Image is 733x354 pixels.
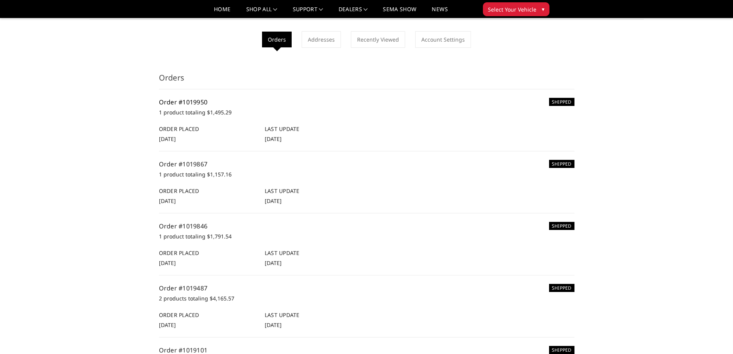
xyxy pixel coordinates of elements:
p: 1 product totaling $1,791.54 [159,232,574,241]
a: Order #1019487 [159,284,208,292]
h6: Last Update [265,125,362,133]
h6: Order Placed [159,125,257,133]
h6: Last Update [265,187,362,195]
a: Recently Viewed [351,31,405,48]
span: ▾ [542,5,544,13]
span: [DATE] [265,321,282,329]
h6: Last Update [265,249,362,257]
a: Order #1019846 [159,222,208,230]
span: [DATE] [159,135,176,143]
span: [DATE] [265,259,282,267]
a: Support [293,7,323,18]
span: [DATE] [265,197,282,205]
span: [DATE] [265,135,282,143]
h3: Orders [159,72,574,89]
span: [DATE] [159,197,176,205]
h6: Order Placed [159,249,257,257]
span: [DATE] [159,259,176,267]
h6: Order Placed [159,311,257,319]
a: Addresses [302,31,341,48]
p: 1 product totaling $1,495.29 [159,108,574,117]
p: 2 products totaling $4,165.57 [159,294,574,303]
h6: SHIPPED [549,346,574,354]
h6: Order Placed [159,187,257,195]
h6: SHIPPED [549,98,574,106]
a: SEMA Show [383,7,416,18]
span: [DATE] [159,321,176,329]
a: Order #1019867 [159,160,208,168]
h6: Last Update [265,311,362,319]
h6: SHIPPED [549,160,574,168]
h6: SHIPPED [549,222,574,230]
p: 1 product totaling $1,157.16 [159,170,574,179]
li: Orders [262,32,292,47]
a: Order #1019950 [159,98,208,106]
a: Home [214,7,230,18]
a: Dealers [339,7,368,18]
a: shop all [246,7,277,18]
span: Select Your Vehicle [488,5,536,13]
button: Select Your Vehicle [483,2,549,16]
a: News [432,7,447,18]
a: Account Settings [415,31,471,48]
h6: SHIPPED [549,284,574,292]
